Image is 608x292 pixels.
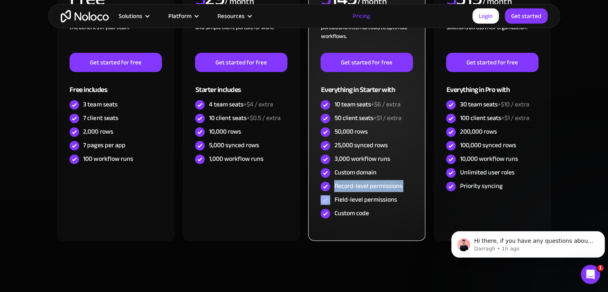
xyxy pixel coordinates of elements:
[460,141,516,150] div: 100,000 synced rows
[343,11,380,21] a: Pricing
[334,209,369,218] div: Custom code
[83,127,113,136] div: 2,000 rows
[321,72,413,98] div: Everything in Starter with
[243,98,273,110] span: +$4 / extra
[334,141,387,150] div: 25,000 synced rows
[460,182,502,190] div: Priority syncing
[460,100,529,109] div: 30 team seats
[334,195,397,204] div: Field-level permissions
[334,182,402,190] div: Record-level permissions
[334,154,390,163] div: 3,000 workflow runs
[581,265,600,284] iframe: Intercom live chat
[217,11,245,21] div: Resources
[119,11,142,21] div: Solutions
[195,14,287,53] div: For small teams building apps and simple client portals for work. ‍
[472,8,499,24] a: Login
[505,8,548,24] a: Get started
[446,53,538,72] a: Get started for free
[597,265,604,271] span: 1
[446,14,538,53] div: For businesses building connected solutions across their organization. ‍
[158,11,207,21] div: Platform
[209,114,280,122] div: 10 client seats
[460,168,514,177] div: Unlimited user roles
[334,127,367,136] div: 50,000 rows
[70,53,161,72] a: Get started for free
[83,114,118,122] div: 7 client seats
[109,11,158,21] div: Solutions
[460,154,518,163] div: 10,000 workflow runs
[460,127,496,136] div: 200,000 rows
[209,154,263,163] div: 1,000 workflow runs
[209,141,259,150] div: 5,000 synced rows
[246,112,280,124] span: +$0.5 / extra
[373,112,401,124] span: +$1 / extra
[70,14,161,53] div: Learn to create your first app and see the benefits in your team ‍
[168,11,191,21] div: Platform
[83,100,117,109] div: 3 team seats
[446,72,538,98] div: Everything in Pro with
[371,98,400,110] span: +$6 / extra
[321,53,413,72] a: Get started for free
[83,154,133,163] div: 100 workflow runs
[209,100,273,109] div: 4 team seats
[497,98,529,110] span: +$10 / extra
[195,72,287,98] div: Starter includes
[209,127,241,136] div: 10,000 rows
[334,114,401,122] div: 50 client seats
[195,53,287,72] a: Get started for free
[334,168,376,177] div: Custom domain
[207,11,261,21] div: Resources
[448,214,608,270] iframe: Intercom notifications message
[83,141,125,150] div: 7 pages per app
[460,114,529,122] div: 100 client seats
[61,10,109,22] a: home
[70,72,161,98] div: Free includes
[334,100,400,109] div: 10 team seats
[321,14,413,53] div: For growing teams building client portals and internal tools to optimize workflows.
[501,112,529,124] span: +$1 / extra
